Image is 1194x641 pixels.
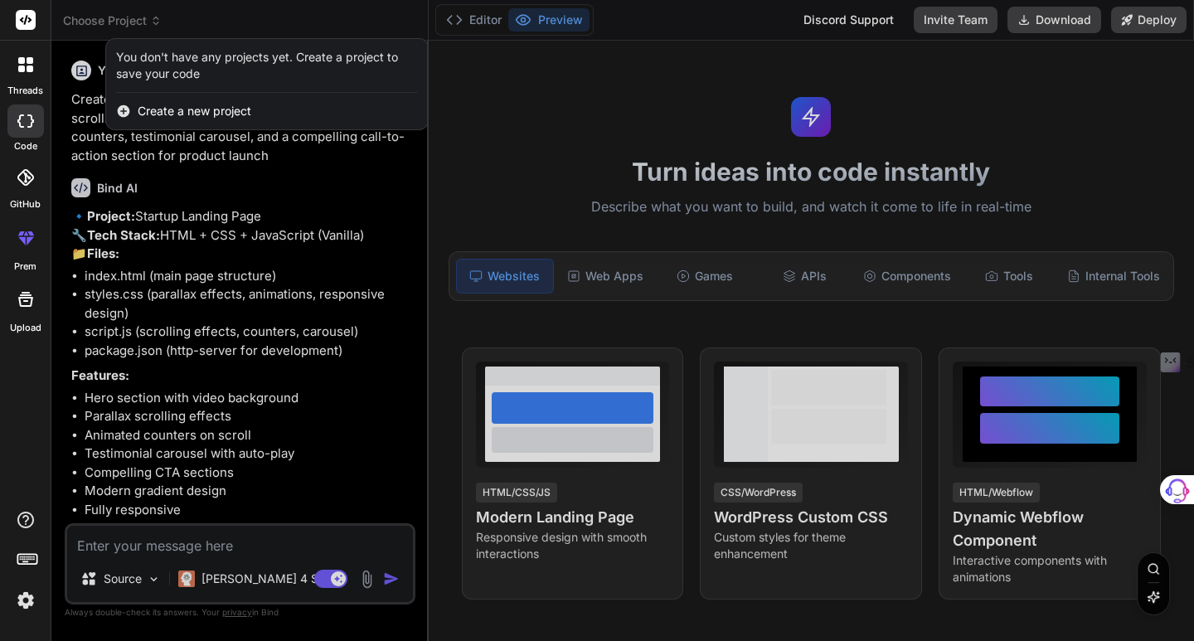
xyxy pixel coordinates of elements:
[7,84,43,98] label: threads
[138,103,251,119] span: Create a new project
[14,139,37,153] label: code
[10,197,41,211] label: GitHub
[116,49,418,82] div: You don't have any projects yet. Create a project to save your code
[14,260,36,274] label: prem
[12,586,40,614] img: settings
[10,321,41,335] label: Upload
